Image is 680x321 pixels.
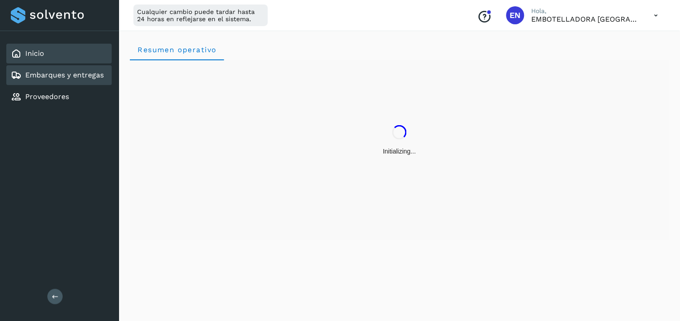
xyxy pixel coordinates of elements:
div: Proveedores [6,87,112,107]
div: Inicio [6,44,112,63]
p: Hola, [532,7,640,15]
a: Embarques y entregas [25,71,104,79]
a: Inicio [25,49,44,58]
a: Proveedores [25,92,69,101]
div: Embarques y entregas [6,65,112,85]
div: Cualquier cambio puede tardar hasta 24 horas en reflejarse en el sistema. [133,5,268,26]
p: EMBOTELLADORA NIAGARA DE MEXICO [532,15,640,23]
span: Resumen operativo [137,45,217,54]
